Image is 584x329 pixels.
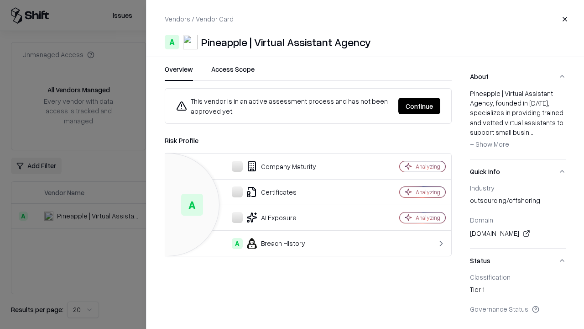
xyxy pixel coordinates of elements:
div: outsourcing/offshoring [470,196,566,208]
div: Tier 1 [470,285,566,297]
div: A [232,238,243,249]
button: Quick Info [470,159,566,184]
button: Overview [165,64,193,81]
div: Pineapple | Virtual Assistant Agency [201,35,371,49]
img: Pineapple | Virtual Assistant Agency [183,35,198,49]
div: A [165,35,179,49]
span: + Show More [470,140,509,148]
span: ... [529,128,533,136]
div: Risk Profile [165,135,452,146]
div: Domain [470,216,566,224]
div: Industry [470,184,566,192]
button: About [470,64,566,89]
div: Analyzing [416,214,440,222]
div: Breach History [172,238,368,249]
div: This vendor is in an active assessment process and has not been approved yet. [176,96,391,116]
div: A [181,194,203,216]
div: Classification [470,273,566,281]
div: Quick Info [470,184,566,248]
button: + Show More [470,137,509,152]
div: Pineapple | Virtual Assistant Agency, founded in [DATE], specializes in providing trained and vet... [470,89,566,152]
button: Access Scope [211,64,255,81]
button: Status [470,249,566,273]
div: Company Maturity [172,161,368,172]
div: AI Exposure [172,212,368,223]
button: Continue [398,98,440,114]
div: [DOMAIN_NAME] [470,228,566,239]
div: Analyzing [416,188,440,196]
div: Governance Status [470,305,566,313]
p: Vendors / Vendor Card [165,14,234,24]
div: About [470,89,566,159]
div: Certificates [172,186,368,197]
div: Analyzing [416,163,440,170]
